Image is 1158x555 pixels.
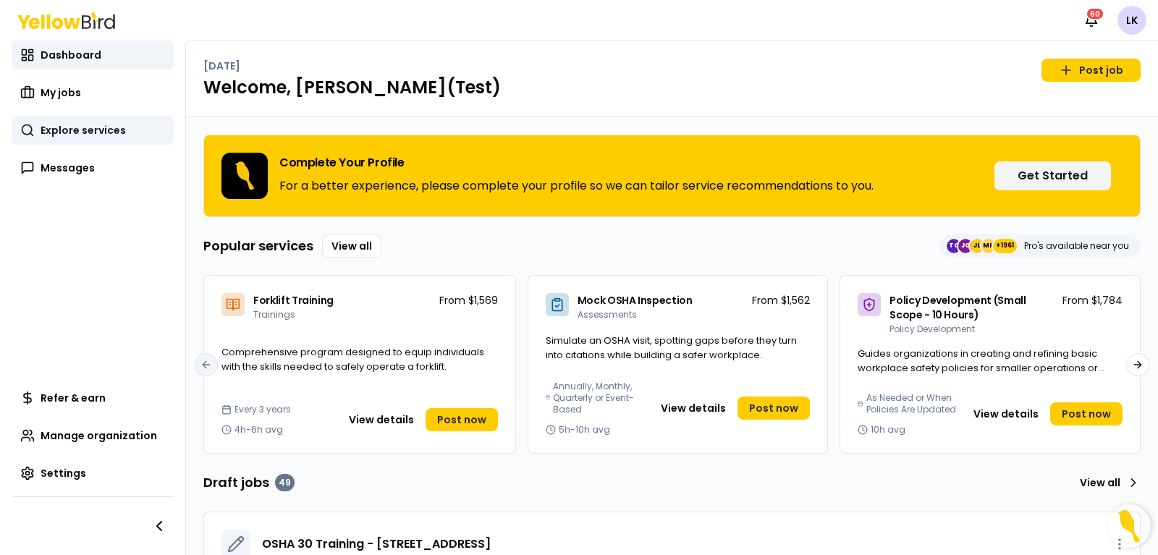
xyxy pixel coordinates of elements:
span: LK [1117,6,1146,35]
span: Messages [41,161,95,175]
span: Annually, Monthly, Quarterly or Event-Based [553,381,646,415]
span: +1961 [996,239,1014,253]
button: View details [965,402,1047,425]
span: TC [947,239,961,253]
a: Refer & earn [12,384,174,412]
span: Policy Development (Small Scope - 10 Hours) [889,293,1026,322]
span: 4h-6h avg [234,424,283,436]
div: 60 [1086,7,1104,20]
a: Post now [738,397,810,420]
a: Explore services [12,116,174,145]
p: From $1,784 [1062,293,1123,308]
h3: Draft jobs [203,473,295,493]
a: Post job [1041,59,1141,82]
h3: Popular services [203,236,313,256]
span: Refer & earn [41,391,106,405]
p: For a better experience, please complete your profile so we can tailor service recommendations to... [279,177,874,195]
span: 10h avg [871,424,905,436]
p: From $1,569 [439,293,498,308]
a: Post now [426,408,498,431]
span: Post now [1062,407,1111,421]
a: OSHA 30 Training - [STREET_ADDRESS] [262,535,491,553]
span: Manage organization [41,428,157,443]
span: Forklift Training [253,293,334,308]
button: Get Started [994,161,1111,190]
div: 49 [275,474,295,491]
span: Simulate an OSHA visit, spotting gaps before they turn into citations while building a safer work... [546,334,797,362]
a: My jobs [12,78,174,107]
p: Pro's available near you [1024,240,1129,252]
span: Post now [749,401,798,415]
span: My jobs [41,85,81,100]
button: 60 [1077,6,1106,35]
a: View all [322,234,381,258]
button: Open Resource Center [1107,504,1151,548]
span: MH [981,239,996,253]
span: Post now [437,412,486,427]
span: Policy Development [889,323,975,335]
button: View details [652,397,735,420]
span: 5h-10h avg [559,424,610,436]
span: Explore services [41,123,126,137]
p: [DATE] [203,59,240,73]
h3: Complete Your Profile [279,157,874,169]
a: Post now [1050,402,1123,425]
h1: Welcome, [PERSON_NAME](Test) [203,76,1141,99]
span: Mock OSHA Inspection [578,293,693,308]
p: From $1,562 [752,293,810,308]
a: Messages [12,153,174,182]
a: View all [1074,471,1141,494]
button: View details [340,408,423,431]
span: Trainings [253,308,295,321]
span: Guides organizations in creating and refining basic workplace safety policies for smaller operati... [858,347,1104,389]
span: Comprehensive program designed to equip individuals with the skills needed to safely operate a fo... [221,345,484,373]
a: Manage organization [12,421,174,450]
span: Settings [41,466,86,480]
span: JG [958,239,973,253]
a: Dashboard [12,41,174,69]
span: Dashboard [41,48,101,62]
span: Every 3 years [234,404,291,415]
span: Assessments [578,308,637,321]
div: Complete Your ProfileFor a better experience, please complete your profile so we can tailor servi... [203,135,1141,217]
a: Settings [12,459,174,488]
span: As Needed or When Policies Are Updated [866,392,959,415]
span: JL [970,239,984,253]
